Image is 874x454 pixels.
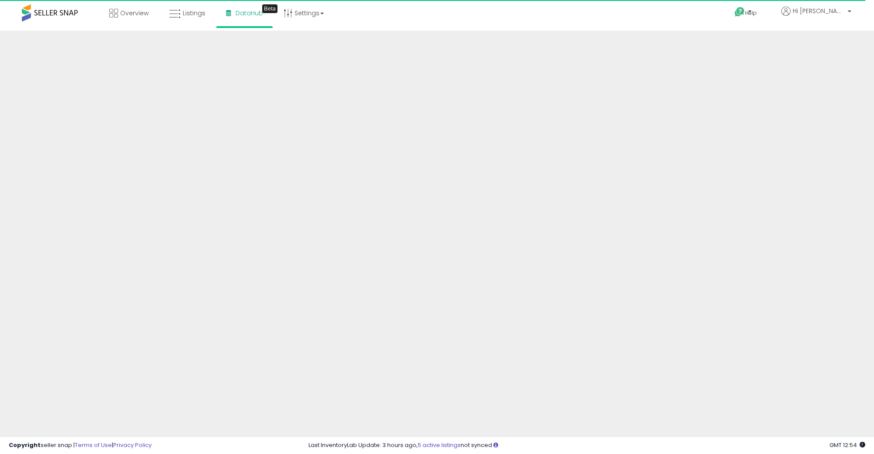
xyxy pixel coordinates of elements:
[120,9,149,17] span: Overview
[113,441,152,449] a: Privacy Policy
[745,9,757,17] span: Help
[781,7,851,26] a: Hi [PERSON_NAME]
[183,9,205,17] span: Listings
[262,4,277,13] div: Tooltip anchor
[734,7,745,17] i: Get Help
[75,441,112,449] a: Terms of Use
[309,441,865,450] div: Last InventoryLab Update: 3 hours ago, not synced.
[9,441,41,449] strong: Copyright
[9,441,152,450] div: seller snap | |
[793,7,845,15] span: Hi [PERSON_NAME]
[236,9,263,17] span: DataHub
[829,441,865,449] span: 2025-09-10 12:54 GMT
[418,441,461,449] a: 5 active listings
